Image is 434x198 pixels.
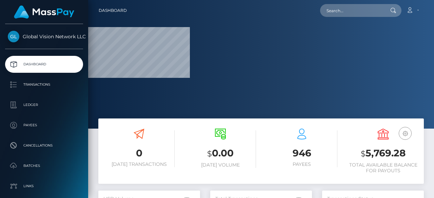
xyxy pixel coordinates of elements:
h3: 5,769.28 [348,147,419,160]
p: Cancellations [8,140,80,151]
h6: [DATE] Transactions [103,161,175,167]
p: Ledger [8,100,80,110]
a: Links [5,178,83,195]
small: $ [207,149,212,158]
p: Batches [8,161,80,171]
img: MassPay Logo [14,5,74,19]
a: Ledger [5,96,83,113]
p: Transactions [8,80,80,90]
small: $ [361,149,366,158]
input: Search... [320,4,384,17]
p: Links [8,181,80,191]
a: Transactions [5,76,83,93]
a: Dashboard [5,56,83,73]
h3: 946 [266,147,337,160]
h3: 0 [103,147,175,160]
h6: [DATE] Volume [185,162,256,168]
a: Batches [5,157,83,174]
p: Payees [8,120,80,130]
a: Dashboard [99,3,127,18]
h3: 0.00 [185,147,256,160]
h6: Total Available Balance for Payouts [348,162,419,174]
img: Global Vision Network LLC [8,31,19,42]
span: Global Vision Network LLC [5,34,83,40]
p: Dashboard [8,59,80,69]
a: Payees [5,117,83,134]
h6: Payees [266,161,337,167]
a: Cancellations [5,137,83,154]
